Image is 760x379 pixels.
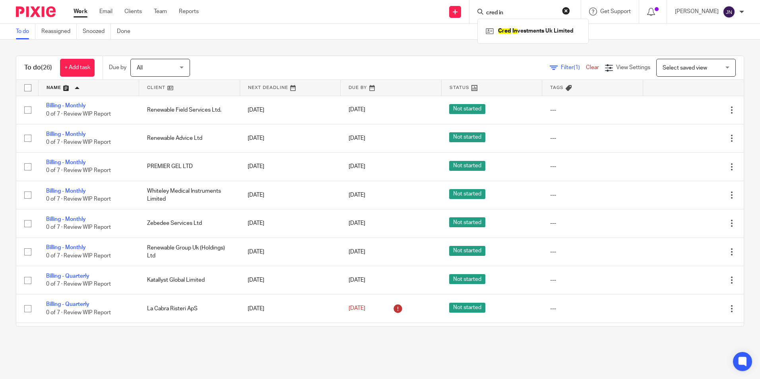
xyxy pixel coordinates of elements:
a: Reports [179,8,199,15]
span: [DATE] [349,277,365,283]
span: Not started [449,132,485,142]
span: 0 of 7 · Review WIP Report [46,310,111,315]
span: Not started [449,161,485,171]
td: [DATE] [240,96,341,124]
span: Not started [449,104,485,114]
td: Renewable Group Uk (Holdings) Ltd [139,238,240,266]
span: 0 of 7 · Review WIP Report [46,196,111,202]
span: 0 of 7 · Review WIP Report [46,111,111,117]
td: [DATE] [240,266,341,294]
a: Billing - Quarterly [46,273,89,279]
a: Clear [586,65,599,70]
span: Not started [449,303,485,313]
span: Tags [550,85,564,90]
td: Katallyst Global Limited [139,266,240,294]
button: Clear [562,7,570,15]
span: [DATE] [349,107,365,113]
a: Billing - Monthly [46,245,86,250]
a: Reassigned [41,24,77,39]
img: Pixie [16,6,56,17]
td: PREMIER GEL LTD [139,153,240,181]
a: To do [16,24,35,39]
a: Billing - Quarterly [46,302,89,307]
a: Billing - Monthly [46,131,86,137]
div: --- [550,219,635,227]
td: [DATE] [240,153,341,181]
td: [DATE] [240,209,341,238]
span: View Settings [616,65,650,70]
span: Filter [561,65,586,70]
span: 0 of 7 · Review WIP Report [46,225,111,230]
td: Zebedee Services Ltd [139,209,240,238]
div: --- [550,134,635,142]
span: Not started [449,274,485,284]
div: --- [550,248,635,256]
td: [DATE] [240,181,341,209]
span: [DATE] [349,220,365,226]
span: 0 of 7 · Review WIP Report [46,281,111,287]
td: [DATE] [240,294,341,323]
div: --- [550,162,635,170]
span: Select saved view [663,65,707,71]
span: (26) [41,64,52,71]
td: [DATE] [240,323,341,351]
a: Billing - Monthly [46,103,86,108]
p: [PERSON_NAME] [675,8,719,15]
a: + Add task [60,59,95,77]
p: Due by [109,64,126,72]
input: Search [485,10,557,17]
a: Snoozed [83,24,111,39]
span: All [137,65,143,71]
a: Clients [124,8,142,15]
span: Not started [449,217,485,227]
span: (1) [574,65,580,70]
a: Team [154,8,167,15]
td: Dedomena Bidco Limited [139,323,240,351]
span: [DATE] [349,192,365,198]
a: Work [74,8,87,15]
a: Billing - Monthly [46,217,86,222]
td: [DATE] [240,238,341,266]
a: Billing - Monthly [46,188,86,194]
div: --- [550,276,635,284]
span: [DATE] [349,164,365,169]
img: svg%3E [723,6,735,18]
div: --- [550,191,635,199]
span: 0 of 7 · Review WIP Report [46,139,111,145]
span: [DATE] [349,306,365,311]
span: [DATE] [349,249,365,255]
div: --- [550,106,635,114]
a: Billing - Monthly [46,160,86,165]
td: [DATE] [240,124,341,152]
td: Whiteley Medical Instruments Limited [139,181,240,209]
td: Renewable Field Services Ltd. [139,96,240,124]
div: --- [550,305,635,313]
span: Get Support [600,9,631,14]
span: Not started [449,246,485,256]
span: 0 of 7 · Review WIP Report [46,168,111,174]
td: Renewable Advice Ltd [139,124,240,152]
a: Done [117,24,136,39]
a: Email [99,8,112,15]
span: Not started [449,189,485,199]
td: La Cabra Risteri ApS [139,294,240,323]
h1: To do [24,64,52,72]
span: [DATE] [349,135,365,141]
span: 0 of 7 · Review WIP Report [46,253,111,259]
